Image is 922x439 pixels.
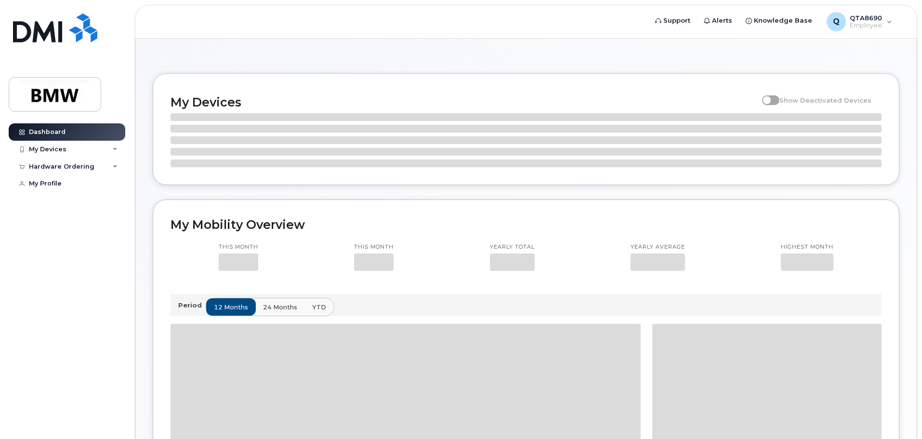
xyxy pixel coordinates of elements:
input: Show Deactivated Devices [762,91,770,99]
p: Yearly total [490,243,535,251]
h2: My Mobility Overview [171,217,882,232]
span: Show Deactivated Devices [779,96,871,104]
p: Period [178,301,206,310]
p: Yearly average [631,243,685,251]
p: Highest month [781,243,833,251]
p: This month [219,243,258,251]
span: YTD [312,303,326,312]
span: 24 months [263,303,297,312]
h2: My Devices [171,95,757,109]
p: This month [354,243,394,251]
